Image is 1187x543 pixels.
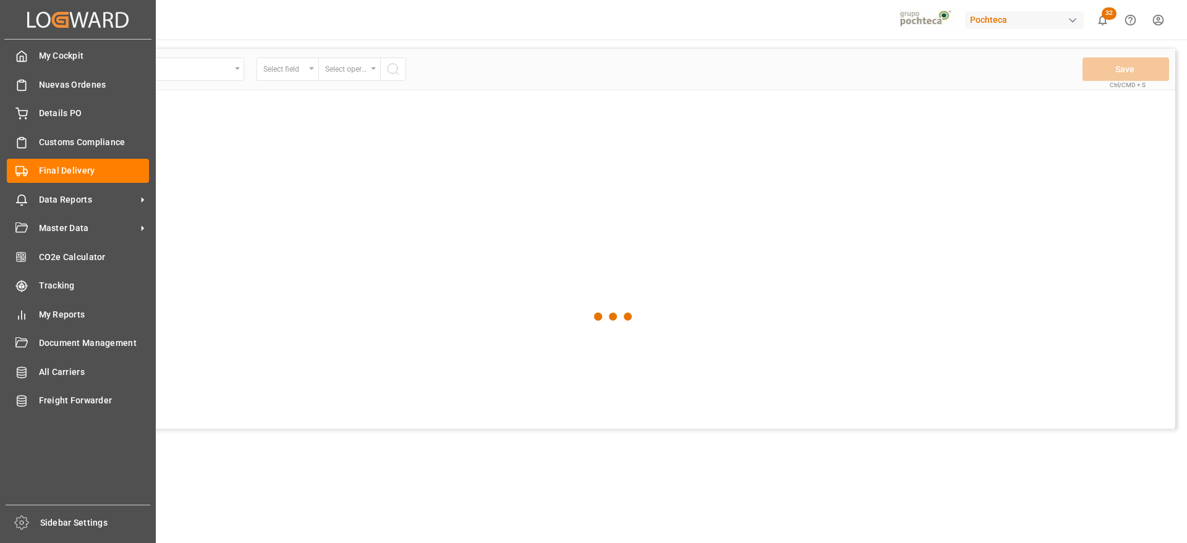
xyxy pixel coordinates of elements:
span: Tracking [39,279,150,292]
div: Pochteca [965,11,1084,29]
span: Data Reports [39,193,137,206]
span: All Carriers [39,366,150,379]
a: Details PO [7,101,149,125]
a: My Reports [7,302,149,326]
button: show 32 new notifications [1089,6,1117,34]
button: Help Center [1117,6,1144,34]
span: Nuevas Ordenes [39,78,150,91]
a: Final Delivery [7,159,149,183]
a: Document Management [7,331,149,355]
span: Customs Compliance [39,136,150,149]
span: Final Delivery [39,164,150,177]
span: Sidebar Settings [40,516,151,529]
span: My Reports [39,308,150,321]
span: Master Data [39,222,137,235]
span: Document Management [39,337,150,350]
a: Customs Compliance [7,130,149,154]
span: Details PO [39,107,150,120]
span: CO2e Calculator [39,251,150,264]
a: My Cockpit [7,44,149,68]
span: Freight Forwarder [39,394,150,407]
a: Nuevas Ordenes [7,72,149,96]
span: My Cockpit [39,49,150,62]
img: pochtecaImg.jpg_1689854062.jpg [896,9,957,31]
a: All Carriers [7,360,149,384]
span: 32 [1102,7,1117,20]
button: Pochteca [965,8,1089,32]
a: Tracking [7,274,149,298]
a: Freight Forwarder [7,389,149,413]
a: CO2e Calculator [7,245,149,269]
